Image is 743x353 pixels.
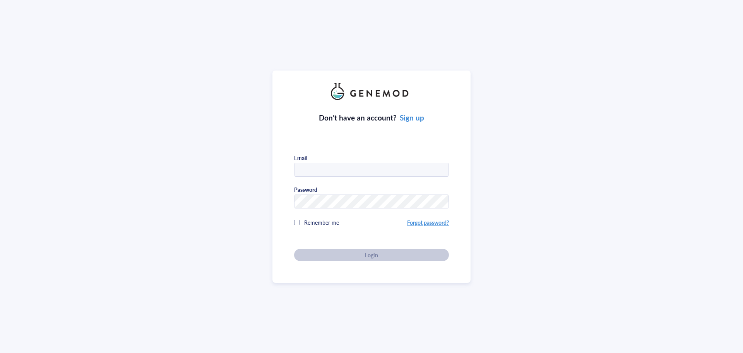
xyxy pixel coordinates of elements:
div: Don’t have an account? [319,112,425,123]
div: Email [294,154,307,161]
a: Forgot password? [407,219,449,226]
a: Sign up [400,112,424,123]
img: genemod_logo_light-BcqUzbGq.png [331,83,412,100]
span: Remember me [304,219,339,226]
div: Password [294,186,317,193]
